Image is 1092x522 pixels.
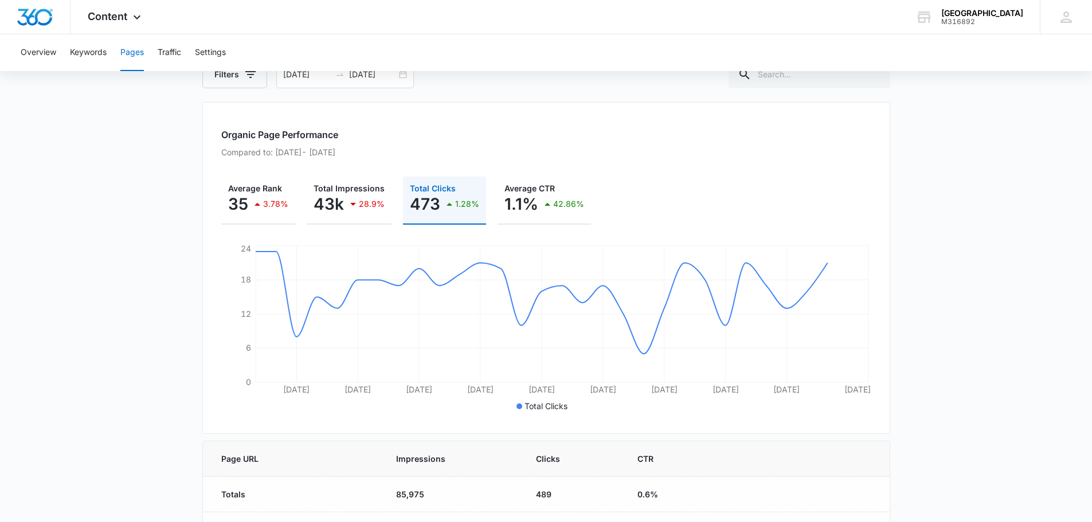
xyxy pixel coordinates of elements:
[382,477,522,512] td: 85,975
[729,61,890,88] input: Search...
[406,384,432,394] tspan: [DATE]
[589,384,616,394] tspan: [DATE]
[525,401,567,411] span: Total Clicks
[467,384,493,394] tspan: [DATE]
[637,453,683,465] span: CTR
[221,453,353,465] span: Page URL
[263,200,288,208] p: 3.78%
[120,34,144,71] button: Pages
[70,34,107,71] button: Keywords
[504,183,555,193] span: Average CTR
[773,384,800,394] tspan: [DATE]
[410,183,456,193] span: Total Clicks
[314,195,344,213] p: 43k
[203,477,383,512] td: Totals
[241,244,251,253] tspan: 24
[410,195,440,213] p: 473
[553,200,584,208] p: 42.86%
[536,453,594,465] span: Clicks
[651,384,677,394] tspan: [DATE]
[246,343,251,352] tspan: 6
[246,377,251,387] tspan: 0
[335,70,345,79] span: swap-right
[314,183,385,193] span: Total Impressions
[455,200,479,208] p: 1.28%
[349,68,397,81] input: End date
[712,384,738,394] tspan: [DATE]
[396,453,491,465] span: Impressions
[228,195,248,213] p: 35
[158,34,181,71] button: Traffic
[844,384,870,394] tspan: [DATE]
[624,477,714,512] td: 0.6%
[504,195,538,213] p: 1.1%
[241,274,251,284] tspan: 18
[195,34,226,71] button: Settings
[528,384,554,394] tspan: [DATE]
[21,34,56,71] button: Overview
[941,9,1023,18] div: account name
[941,18,1023,26] div: account id
[202,61,267,88] button: Filters
[221,128,871,142] h2: Organic Page Performance
[283,384,310,394] tspan: [DATE]
[359,200,385,208] p: 28.9%
[241,309,251,319] tspan: 12
[335,70,345,79] span: to
[345,384,371,394] tspan: [DATE]
[522,477,624,512] td: 489
[283,68,331,81] input: Start date
[221,146,871,158] p: Compared to: [DATE] - [DATE]
[88,10,127,22] span: Content
[228,183,282,193] span: Average Rank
